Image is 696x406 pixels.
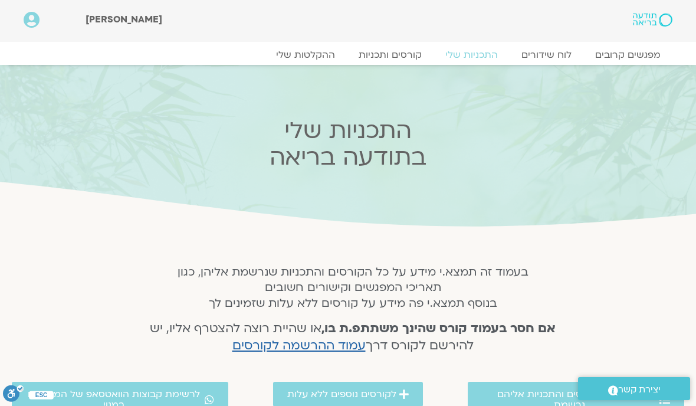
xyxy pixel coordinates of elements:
[347,49,434,61] a: קורסים ותכניות
[117,117,579,171] h2: התכניות שלי בתודעה בריאה
[232,337,366,354] a: עמוד ההרשמה לקורסים
[24,49,672,61] nav: Menu
[618,382,661,398] span: יצירת קשר
[264,49,347,61] a: ההקלטות שלי
[134,320,572,355] h4: או שהיית רוצה להצטרף אליו, יש להירשם לקורס דרך
[434,49,510,61] a: התכניות שלי
[578,377,690,400] a: יצירת קשר
[321,320,556,337] strong: אם חסר בעמוד קורס שהינך משתתפ.ת בו,
[510,49,583,61] a: לוח שידורים
[287,389,396,400] span: לקורסים נוספים ללא עלות
[134,264,572,311] h5: בעמוד זה תמצא.י מידע על כל הקורסים והתכניות שנרשמת אליהן, כגון תאריכי המפגשים וקישורים חשובים בנו...
[86,13,162,26] span: [PERSON_NAME]
[583,49,672,61] a: מפגשים קרובים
